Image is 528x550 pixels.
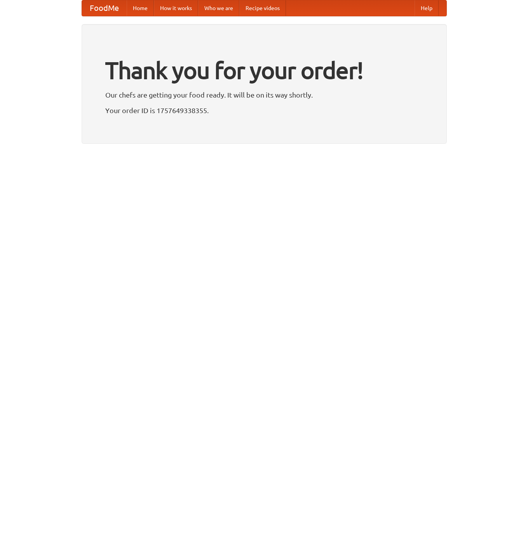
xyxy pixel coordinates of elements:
a: Home [127,0,154,16]
a: Help [415,0,439,16]
h1: Thank you for your order! [105,52,423,89]
a: How it works [154,0,198,16]
a: Who we are [198,0,239,16]
a: FoodMe [82,0,127,16]
p: Our chefs are getting your food ready. It will be on its way shortly. [105,89,423,101]
a: Recipe videos [239,0,286,16]
p: Your order ID is 1757649338355. [105,105,423,116]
